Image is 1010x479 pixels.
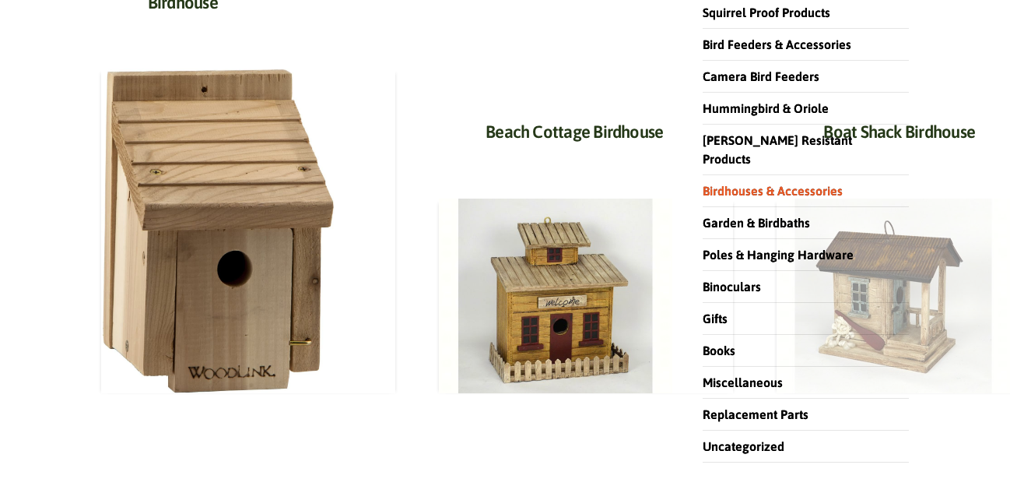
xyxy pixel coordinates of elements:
[703,133,852,166] a: [PERSON_NAME] Resistant Products
[703,439,784,453] a: Uncategorized
[703,37,851,51] a: Bird Feeders & Accessories
[703,280,761,294] a: Binoculars
[703,69,819,83] a: Camera Bird Feeders
[703,343,735,357] a: Books
[703,216,810,230] a: Garden & Birdbaths
[703,375,783,389] a: Miscellaneous
[703,248,854,262] a: Poles & Hanging Hardware
[703,407,808,421] a: Replacement Parts
[703,5,830,19] a: Squirrel Proof Products
[703,101,829,115] a: Hummingbird & Oriole
[703,184,843,198] a: Birdhouses & Accessories
[486,122,663,142] a: Beach Cottage Birdhouse
[703,312,728,326] a: Gifts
